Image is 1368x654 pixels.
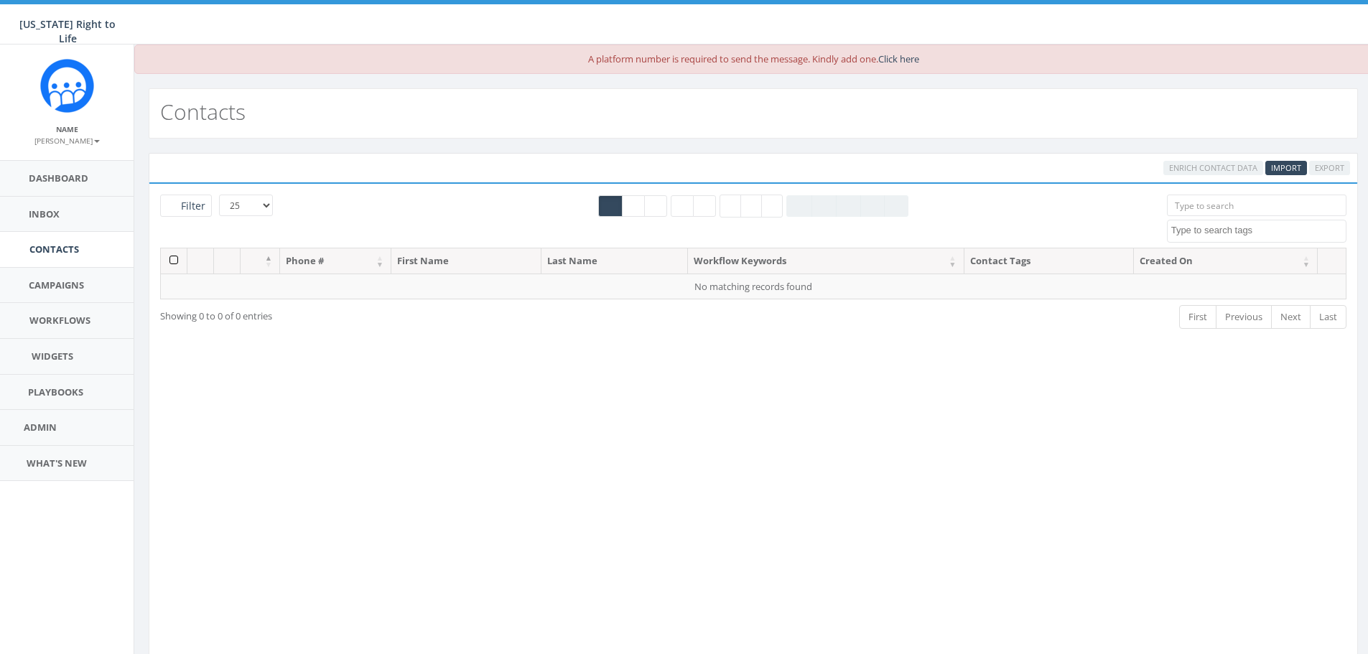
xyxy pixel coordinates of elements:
div: Showing 0 to 0 of 0 entries [160,304,642,323]
a: First [1179,305,1216,329]
img: Rally_Corp_Icon.png [40,59,94,113]
th: Phone #: activate to sort column ascending [280,248,391,274]
a: Click here [878,52,919,65]
span: What's New [27,457,87,470]
a: [PERSON_NAME] [34,134,100,146]
span: [US_STATE] Right to Life [19,17,116,45]
small: [PERSON_NAME] [34,136,100,146]
a: Last [1310,305,1346,329]
span: Widgets [32,350,73,363]
a: Previous [1216,305,1272,329]
a: Next [1271,305,1311,329]
label: Data not Enriched [693,195,716,217]
span: CSV files only [1271,162,1301,173]
h2: Contacts [160,100,246,123]
th: Created On: activate to sort column ascending [1134,248,1318,274]
th: Last Name [541,248,688,274]
span: Dashboard [29,172,88,184]
a: Active [622,195,645,217]
a: All contacts [598,195,623,217]
th: Workflow Keywords: activate to sort column ascending [688,248,964,274]
span: Contacts [29,243,79,256]
span: Campaigns [29,279,84,291]
label: Not Validated [761,195,783,218]
span: Inbox [29,207,60,220]
i: This phone number is subscribed and will receive texts. [630,202,637,210]
textarea: Search [1171,224,1346,237]
span: Playbooks [28,386,83,398]
td: No matching records found [161,274,1346,299]
span: Import [1271,162,1301,173]
a: Import [1265,161,1307,176]
span: Advance Filter [160,195,212,217]
span: Admin [24,421,57,434]
small: Name [56,124,78,134]
span: Workflows [29,314,90,327]
th: Contact Tags [964,248,1135,274]
label: Validated [740,195,762,218]
label: Data Enriched [671,195,694,217]
i: This phone number is unsubscribed and has opted-out of all texts. [652,202,659,210]
span: Filter [177,199,205,212]
th: First Name [391,248,541,274]
input: Type to search [1167,195,1346,216]
label: Not a Mobile [720,195,741,218]
a: Opted Out [644,195,667,217]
